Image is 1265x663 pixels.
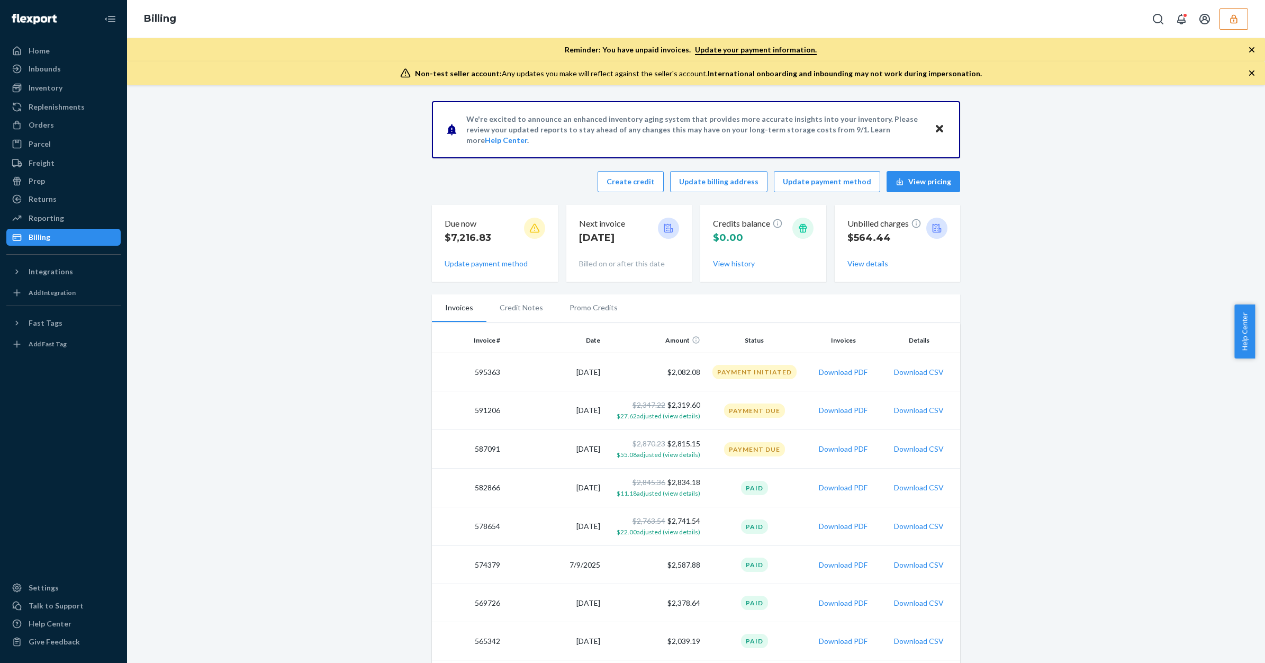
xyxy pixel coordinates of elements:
span: $2,870.23 [632,439,665,448]
a: Reporting [6,210,121,227]
td: $2,082.08 [604,353,704,391]
button: Download PDF [819,636,868,647]
a: Add Fast Tag [6,336,121,353]
th: Invoices [805,328,882,353]
td: 582866 [432,469,504,507]
a: Settings [6,579,121,596]
button: View pricing [887,171,960,192]
div: Inventory [29,83,62,93]
p: Reminder: You have unpaid invoices. [565,44,817,55]
div: Paid [741,519,768,534]
td: [DATE] [504,622,604,660]
div: Payment Due [724,404,785,418]
a: Billing [144,13,176,24]
p: Billed on or after this date [579,258,680,269]
button: Download PDF [819,598,868,608]
td: 587091 [432,430,504,469]
td: $2,378.64 [604,584,704,622]
div: Any updates you make will reflect against the seller's account. [415,68,982,79]
div: Add Integration [29,288,76,297]
td: [DATE] [504,430,604,469]
span: $27.62 adjusted (view details) [617,412,700,420]
li: Credit Notes [486,294,556,321]
li: Promo Credits [556,294,631,321]
span: $11.18 adjusted (view details) [617,489,700,497]
span: $2,845.36 [632,478,665,487]
td: $2,587.88 [604,546,704,584]
button: Talk to Support [6,597,121,614]
button: Download CSV [894,405,944,416]
button: Update payment method [774,171,880,192]
td: [DATE] [504,469,604,507]
button: $27.62adjusted (view details) [617,410,700,421]
button: Download CSV [894,482,944,493]
th: Details [882,328,960,353]
td: 591206 [432,391,504,430]
button: Download PDF [819,444,868,454]
p: $7,216.83 [445,231,491,245]
span: $22.00 adjusted (view details) [617,528,700,536]
td: $2,319.60 [604,391,704,430]
td: $2,834.18 [604,469,704,507]
div: Paid [741,634,768,648]
div: Replenishments [29,102,85,112]
div: Orders [29,120,54,130]
div: Prep [29,176,45,186]
th: Date [504,328,604,353]
button: Download PDF [819,482,868,493]
div: Payment Due [724,442,785,456]
button: $55.08adjusted (view details) [617,449,700,460]
button: Download CSV [894,521,944,532]
button: Download CSV [894,367,944,378]
button: $11.18adjusted (view details) [617,488,700,498]
p: Credits balance [713,218,783,230]
a: Help Center [6,615,121,632]
button: Open Search Box [1147,8,1169,30]
img: Flexport logo [12,14,57,24]
span: International onboarding and inbounding may not work during impersonation. [708,69,982,78]
a: Inventory [6,79,121,96]
td: $2,815.15 [604,430,704,469]
div: Billing [29,232,50,243]
th: Status [704,328,805,353]
div: Help Center [29,619,71,629]
button: Download PDF [819,367,868,378]
div: Home [29,46,50,56]
p: Unbilled charges [847,218,921,230]
a: Replenishments [6,98,121,115]
button: View history [713,258,755,269]
td: 569726 [432,584,504,622]
div: Payment Initiated [712,365,797,379]
div: Add Fast Tag [29,339,67,348]
button: Integrations [6,263,121,280]
td: 574379 [432,546,504,584]
td: [DATE] [504,507,604,546]
div: Give Feedback [29,637,80,647]
p: [DATE] [579,231,625,245]
td: 565342 [432,622,504,660]
button: Give Feedback [6,633,121,650]
div: Paid [741,596,768,610]
span: $55.08 adjusted (view details) [617,451,700,459]
button: Update payment method [445,258,528,269]
td: $2,039.19 [604,622,704,660]
button: Download CSV [894,444,944,454]
button: Open notifications [1171,8,1192,30]
span: $2,763.54 [632,516,665,525]
div: Paid [741,481,768,495]
div: Freight [29,158,55,168]
div: Inbounds [29,64,61,74]
div: Reporting [29,213,64,223]
th: Invoice # [432,328,504,353]
th: Amount [604,328,704,353]
div: Parcel [29,139,51,149]
button: Help Center [1234,304,1255,359]
span: $2,347.22 [632,400,665,409]
td: [DATE] [504,353,604,391]
a: Billing [6,229,121,246]
td: 578654 [432,507,504,546]
button: Close Navigation [100,8,121,30]
button: Fast Tags [6,315,121,331]
a: Prep [6,173,121,190]
button: Download CSV [894,598,944,608]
